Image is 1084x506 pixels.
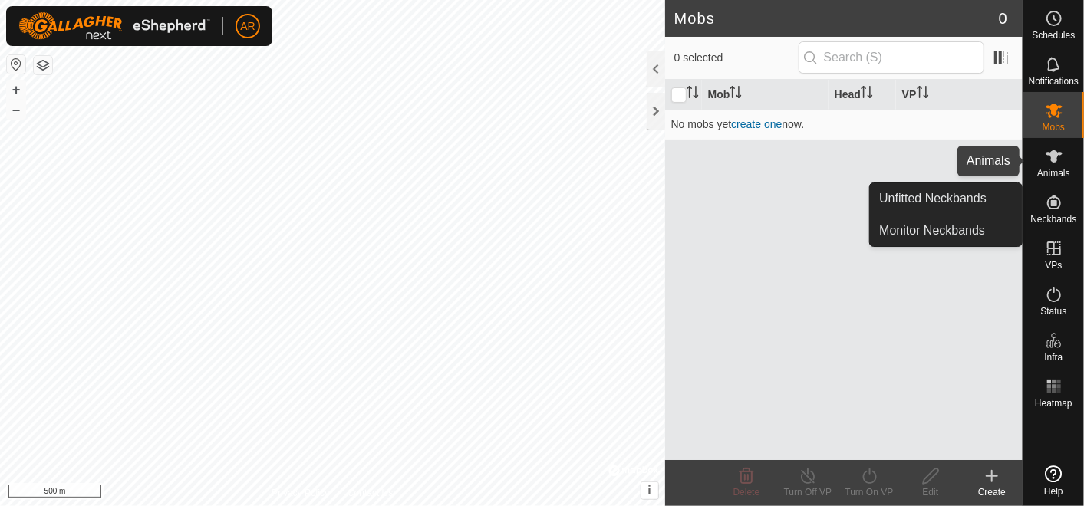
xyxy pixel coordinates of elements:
a: Help [1023,459,1084,502]
a: Unfitted Neckbands [870,183,1022,214]
a: Privacy Policy [272,486,329,500]
span: 0 [999,7,1007,30]
button: i [641,482,658,499]
h2: Mobs [674,9,999,28]
a: Monitor Neckbands [870,215,1022,246]
th: VP [896,80,1023,110]
span: Animals [1037,169,1070,178]
th: Mob [702,80,829,110]
span: Help [1044,487,1063,496]
td: No mobs yet now. [665,109,1023,140]
span: i [647,484,651,497]
p-sorticon: Activate to sort [861,88,873,100]
button: – [7,100,25,119]
img: Gallagher Logo [18,12,210,40]
th: Head [829,80,896,110]
span: VPs [1045,261,1062,270]
span: Mobs [1043,123,1065,132]
div: Create [961,485,1023,499]
button: Reset Map [7,55,25,74]
p-sorticon: Activate to sort [687,88,699,100]
span: Heatmap [1035,399,1072,408]
div: Edit [900,485,961,499]
div: Turn On VP [839,485,900,499]
button: Map Layers [34,56,52,74]
span: Infra [1044,353,1063,362]
span: Schedules [1032,31,1075,40]
span: Delete [733,487,760,498]
p-sorticon: Activate to sort [730,88,742,100]
span: Status [1040,307,1066,316]
div: Turn Off VP [777,485,839,499]
a: Contact Us [348,486,393,500]
span: 0 selected [674,50,799,66]
button: + [7,80,25,99]
span: Unfitted Neckbands [879,189,987,208]
input: Search (S) [799,41,984,74]
span: AR [240,18,255,34]
a: create one [731,118,782,130]
span: Monitor Neckbands [879,222,985,240]
p-sorticon: Activate to sort [917,88,929,100]
span: Neckbands [1030,215,1076,224]
span: Notifications [1029,77,1079,86]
